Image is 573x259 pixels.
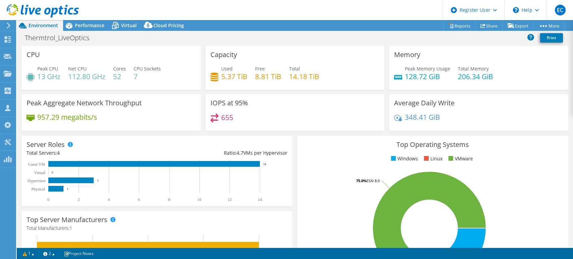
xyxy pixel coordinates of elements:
span: Total [289,65,300,72]
a: Reports [443,20,476,31]
a: 1 [18,249,39,258]
h4: 348.41 GiB [405,113,440,121]
h4: 957.29 megabits/s [37,113,97,121]
svg: \n [513,7,519,13]
span: EC [555,5,566,15]
h4: 655 [221,114,233,121]
a: Print [540,33,563,43]
h3: Top Operating Systems [302,141,563,148]
span: Virtual [121,22,137,29]
h3: Capacity [210,51,237,58]
text: 1 [67,187,68,191]
a: Project Notes [59,249,98,258]
h4: 112.80 GHz [68,73,105,80]
h4: 8.81 TiB [255,73,281,80]
h4: Total Manufacturers: [27,224,287,232]
span: Free [255,65,265,72]
a: Export [503,20,534,31]
span: Used [221,65,233,72]
h4: 206.34 GiB [458,73,493,80]
li: VMware [447,155,473,162]
text: Physical [31,187,45,192]
span: 4.7 [237,150,243,156]
tspan: 75.0% [356,178,367,183]
h3: Server Roles [27,141,65,148]
li: Windows [389,155,418,162]
div: Total Servers: [27,149,157,157]
text: 8 [168,197,170,202]
a: More [533,20,565,31]
text: 0 [52,171,53,174]
tspan: ESXi 8.0 [367,178,380,183]
text: 0 [47,197,49,202]
text: 3 [97,179,99,182]
span: Performance [75,22,104,29]
h1: Thermtrol_LiveOptics [22,34,100,42]
h3: CPU [27,51,40,58]
text: 10 [197,197,201,202]
span: Cloud Pricing [153,22,184,29]
span: 4 [57,150,60,156]
text: Guest VM [28,162,45,167]
h4: 52 [113,73,126,80]
h4: 5.37 TiB [221,73,247,80]
span: Environment [29,22,58,29]
text: 14 [258,197,262,202]
h3: Average Daily Write [394,99,455,107]
a: 2 [39,249,59,258]
h3: Top Server Manufacturers [27,216,107,223]
h4: 13 GHz [37,73,60,80]
span: Peak Memory Usage [405,65,450,72]
text: Virtual [34,170,46,175]
div: Ratio: VMs per Hypervisor [157,149,288,157]
h4: 128.72 GiB [405,73,450,80]
span: Cores [113,65,126,72]
text: 4 [108,197,110,202]
text: 2 [78,197,80,202]
h3: Peak Aggregate Network Throughput [27,99,142,107]
li: Linux [422,155,442,162]
span: Net CPU [68,65,87,72]
span: Peak CPU [37,65,58,72]
span: 1 [69,225,72,231]
span: Total Memory [458,65,489,72]
text: 6 [138,197,140,202]
text: Hypervisor [28,178,46,183]
a: Share [475,20,503,31]
h4: 14.18 TiB [289,73,319,80]
h3: IOPS at 95% [210,99,248,107]
span: CPU Sockets [134,65,161,72]
text: 12 [228,197,232,202]
h3: Memory [394,51,420,58]
h4: 7 [134,73,161,80]
text: 14 [263,162,267,166]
